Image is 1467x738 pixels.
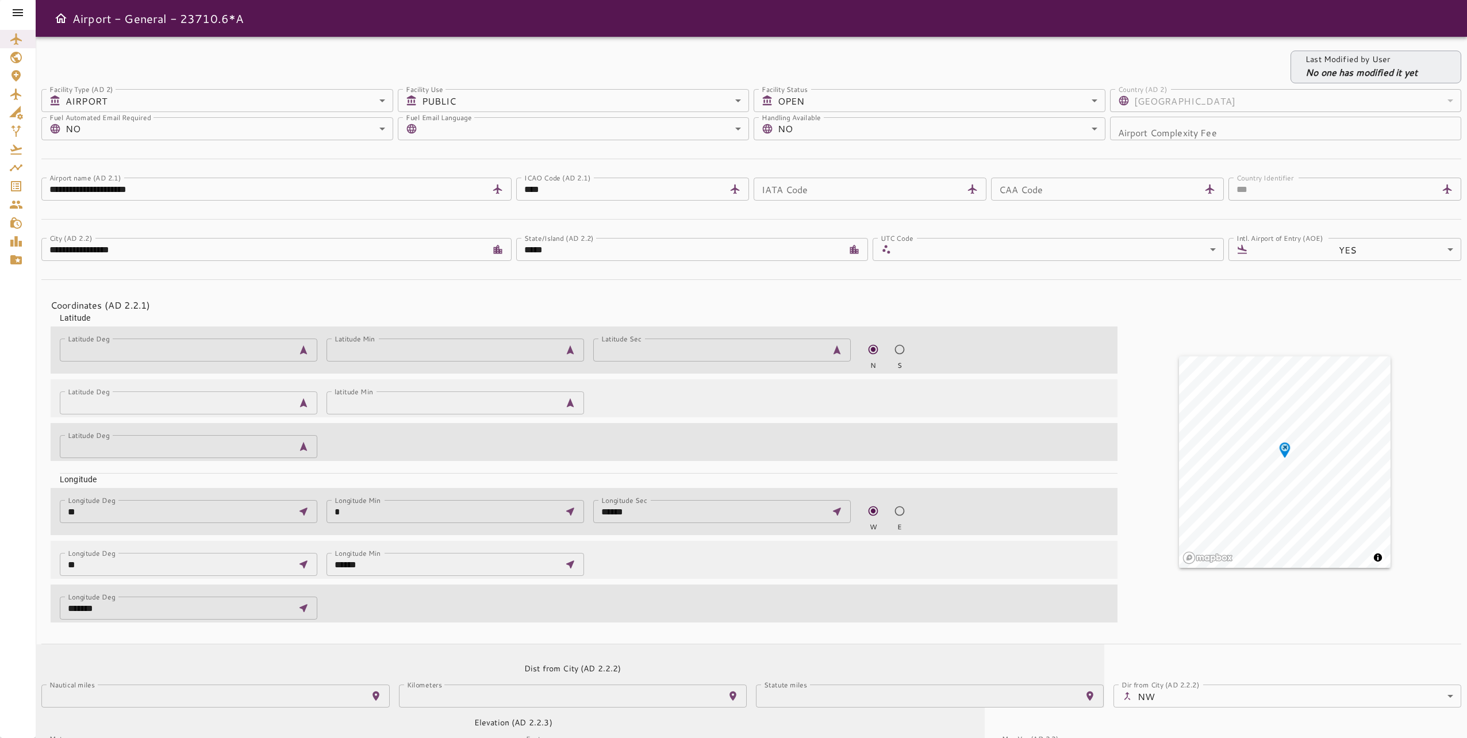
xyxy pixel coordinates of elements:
canvas: Map [1179,356,1391,568]
label: Latitude Sec [601,333,642,343]
button: Toggle attribution [1371,551,1385,564]
div: NO [66,117,393,140]
label: Longitude Deg [68,495,115,505]
div: [GEOGRAPHIC_DATA] [1134,89,1462,112]
h6: Dist from City (AD 2.2.2) [524,663,621,675]
div: AIRPORT [66,89,393,112]
label: Country Identifier [1236,172,1294,182]
label: Country (AD 2) [1118,84,1168,94]
label: Longitude Sec [601,495,647,505]
label: Kilometers [407,679,442,689]
label: Facility Use [406,84,443,94]
label: Latitude Deg [68,333,110,343]
div: NW [1138,685,1462,708]
span: E [897,522,902,532]
div: NO [778,117,1105,140]
label: City (AD 2.2) [49,233,92,243]
label: UTC Code [881,233,913,243]
label: State/Island (AD 2.2) [524,233,594,243]
label: Fuel Automated Email Required [49,112,151,122]
label: Intl. Airport of Entry (AOE) [1236,233,1323,243]
p: Last Modified by User [1305,53,1418,66]
label: Latitude Deg [68,430,110,440]
label: Airport name (AD 2.1) [49,172,121,182]
div: YES [1253,238,1461,261]
label: Dir from City (AD 2.2.2) [1122,679,1199,689]
h6: Airport - General - 23710.6*A [72,9,244,28]
a: Mapbox logo [1182,551,1233,564]
label: Longitude Min [335,548,381,558]
label: Fuel Email Language [406,112,472,122]
div: PUBLIC [422,89,750,112]
label: Facility Type (AD 2) [49,84,113,94]
button: Open drawer [49,7,72,30]
label: Latitude Deg [68,386,110,396]
label: Longitude Deg [68,591,115,601]
div: Longitude [51,464,1117,485]
span: S [897,360,902,371]
label: Handling Available [762,112,821,122]
span: N [870,360,876,371]
span: W [870,522,877,532]
h4: Coordinates (AD 2.2.1) [51,298,1108,312]
label: Facility Status [762,84,808,94]
p: No one has modified it yet [1305,66,1418,79]
div: Latitude [51,303,1117,324]
div: OPEN [778,89,1105,112]
label: ICAO Code (AD 2.1) [524,172,590,182]
label: Longitude Deg [68,548,115,558]
h6: Elevation (AD 2.2.3) [474,717,552,729]
label: latitude Min [335,386,373,396]
label: Nautical miles [49,679,95,689]
label: Statute miles [764,679,807,689]
label: Longitude Min [335,495,381,505]
label: Latitude Min [335,333,375,343]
